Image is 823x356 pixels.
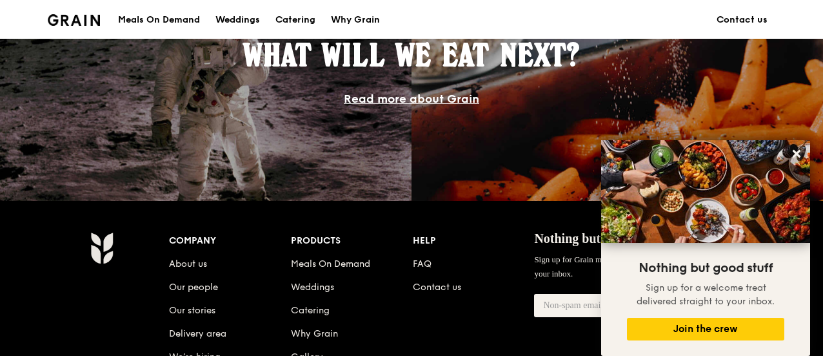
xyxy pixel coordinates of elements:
img: DSC07876-Edit02-Large.jpeg [601,140,810,243]
a: Our people [169,282,218,293]
img: Grain [48,14,100,26]
div: Catering [275,1,315,39]
a: Weddings [208,1,268,39]
a: Our stories [169,305,215,316]
a: Delivery area [169,328,226,339]
a: FAQ [413,258,431,269]
div: Help [413,232,535,250]
div: Meals On Demand [118,1,200,39]
a: Why Grain [323,1,388,39]
a: Contact us [413,282,461,293]
a: Contact us [709,1,775,39]
a: Why Grain [291,328,338,339]
div: Weddings [215,1,260,39]
div: Products [291,232,413,250]
span: Nothing but good stuff [639,260,773,276]
a: Catering [291,305,330,316]
button: Close [786,143,807,164]
div: Why Grain [331,1,380,39]
a: Meals On Demand [291,258,370,269]
a: Weddings [291,282,334,293]
input: Non-spam email address [534,294,677,317]
span: Nothing but good stuff [534,231,659,246]
a: Read more about Grain [344,92,479,106]
span: Sign up for Grain mail and get a welcome treat delivered straight to your inbox. [534,255,761,278]
a: About us [169,258,207,269]
span: Sign up for a welcome treat delivered straight to your inbox. [637,282,775,307]
div: Company [169,232,291,250]
img: Grain [90,232,113,264]
button: Join the crew [627,318,784,340]
a: Catering [268,1,323,39]
span: What will we eat next? [243,36,580,74]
